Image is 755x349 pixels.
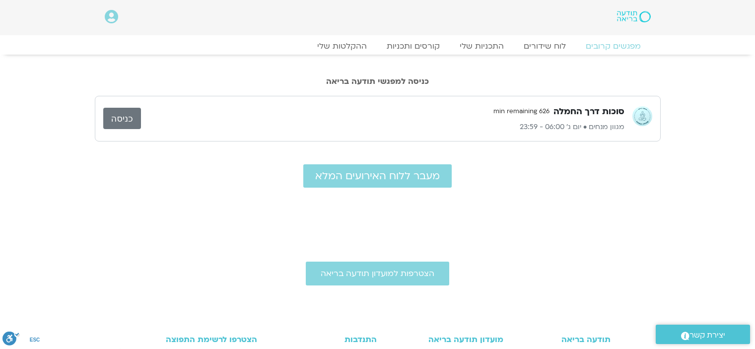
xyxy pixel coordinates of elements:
[307,41,377,51] a: ההקלטות שלי
[303,164,452,188] a: מעבר ללוח האירועים המלא
[95,77,661,86] h2: כניסה למפגשי תודעה בריאה
[553,106,624,118] h3: סוכות דרך החמלה
[377,41,450,51] a: קורסים ותכניות
[145,335,258,344] h3: הצטרפו לרשימת התפוצה
[689,329,725,342] span: יצירת קשר
[656,325,750,344] a: יצירת קשר
[450,41,514,51] a: התכניות שלי
[514,41,576,51] a: לוח שידורים
[284,335,376,344] h3: התנדבות
[105,41,651,51] nav: Menu
[315,170,440,182] span: מעבר ללוח האירועים המלא
[306,262,449,285] a: הצטרפות למועדון תודעה בריאה
[321,269,434,278] span: הצטרפות למועדון תודעה בריאה
[513,335,611,344] h3: תודעה בריאה
[387,335,503,344] h3: מועדון תודעה בריאה
[576,41,651,51] a: מפגשים קרובים
[632,106,652,126] img: מגוון מנחים
[141,121,624,133] p: מגוון מנחים • יום ג׳ 06:00 - 23:59
[103,108,141,129] a: כניסה
[489,104,553,119] span: 626 min remaining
